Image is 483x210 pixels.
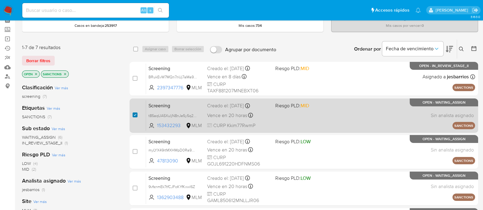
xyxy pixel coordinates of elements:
button: search-icon [154,6,166,15]
span: 3.163.0 [470,14,480,19]
span: Accesos rápidos [375,7,409,13]
span: Alt [141,7,146,13]
span: s [149,7,151,13]
a: Salir [472,7,478,13]
p: anamaria.arriagasanchez@mercadolibre.com.mx [435,7,470,13]
a: Notificaciones [415,8,421,13]
input: Buscar usuario o caso... [22,6,169,14]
